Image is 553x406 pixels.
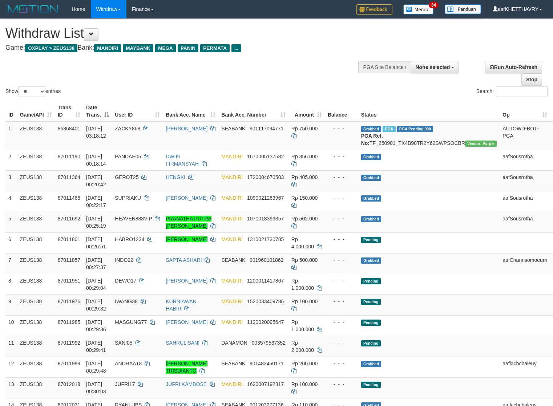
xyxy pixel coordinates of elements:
span: SUPRIAKU [115,195,141,201]
span: None selected [416,64,450,70]
span: Rp 405.000 [291,174,318,180]
span: HEAVEN888VIP [115,216,152,222]
td: 10 [5,315,17,336]
span: Copy 1520033409786 to clipboard [247,299,284,304]
div: - - - [328,153,355,160]
td: aafChannsomoeurn [500,253,550,274]
span: Rp 502.000 [291,216,318,222]
span: ANDRAA18 [115,361,142,366]
div: - - - [328,125,355,132]
td: 13 [5,377,17,398]
td: ZEUS138 [17,170,55,191]
div: - - - [328,318,355,326]
td: AUTOWD-BOT-PGA [500,122,550,150]
span: Pending [361,237,381,243]
a: [PERSON_NAME] TRISDIANTO [166,361,207,374]
span: [DATE] 00:29:04 [86,278,106,291]
td: 5 [5,212,17,232]
th: Op: activate to sort column ascending [500,101,550,122]
span: Grabbed [361,126,382,132]
span: 87011985 [58,319,80,325]
a: KURNIAWAN HABIR [166,299,197,312]
span: MANDIRI [221,278,243,284]
span: DANAMON [221,340,247,346]
span: Grabbed [361,257,382,264]
span: 34 [429,2,439,8]
td: aafSousrotha [500,212,550,232]
span: Rp 500.000 [291,257,318,263]
span: Grabbed [361,361,382,367]
a: SAPTA ASHARI [166,257,202,263]
span: 87011951 [58,278,80,284]
span: Copy 1090021263967 to clipboard [247,195,284,201]
span: 87011468 [58,195,80,201]
td: ZEUS138 [17,212,55,232]
span: Copy 901960101862 to clipboard [250,257,283,263]
span: OXPLAY > ZEUS138 [25,44,77,52]
span: Copy 1120020095647 to clipboard [247,319,284,325]
th: Bank Acc. Name: activate to sort column ascending [163,101,218,122]
span: 87011976 [58,299,80,304]
span: Copy 1310021730785 to clipboard [247,236,284,242]
label: Show entries [5,86,61,97]
a: DWIKI FIRMANSYAH [166,154,199,167]
span: SEABANK [221,257,245,263]
span: Copy 003579537352 to clipboard [251,340,285,346]
span: [DATE] 00:25:19 [86,216,106,229]
span: Rp 200.000 [291,361,318,366]
span: [DATE] 00:26:51 [86,236,106,249]
div: - - - [328,339,355,346]
span: Pending [361,382,381,388]
span: Rp 356.000 [291,154,318,159]
span: Vendor URL: https://trx4.1velocity.biz [465,141,497,147]
span: [DATE] 00:27:37 [86,257,106,270]
div: - - - [328,215,355,222]
a: JUFRI KAMBOSE [166,381,207,387]
td: ZEUS138 [17,253,55,274]
a: [PERSON_NAME] [166,278,207,284]
span: [DATE] 00:29:48 [86,361,106,374]
span: MANDIRI [94,44,121,52]
span: [DATE] 00:29:41 [86,340,106,353]
span: 87011692 [58,216,80,222]
span: MEGA [155,44,176,52]
h1: Withdraw List [5,26,362,41]
span: MANDIRI [221,299,243,304]
span: 87011801 [58,236,80,242]
img: panduan.png [445,4,481,14]
td: TF_250901_TX4B98TR2Y62SWPSOCBR [358,122,500,150]
td: aafSousrotha [500,191,550,212]
span: Copy 1070018393357 to clipboard [247,216,284,222]
a: [PERSON_NAME] [166,126,207,131]
span: GEROT25 [115,174,138,180]
span: 87011190 [58,154,80,159]
span: PANIN [178,44,198,52]
span: Pending [361,340,381,346]
a: [PERSON_NAME] [166,319,207,325]
td: ZEUS138 [17,315,55,336]
span: PANDAE05 [115,154,141,159]
span: 87012018 [58,381,80,387]
span: MAYBANK [123,44,153,52]
th: Trans ID: activate to sort column ascending [55,101,83,122]
span: 87011364 [58,174,80,180]
span: Copy 1670005137582 to clipboard [247,154,284,159]
span: Rp 100.000 [291,381,318,387]
span: Pending [361,278,381,284]
span: Copy 1720004670503 to clipboard [247,174,284,180]
span: Marked by aaftrukkakada [383,126,395,132]
span: [DATE] 00:29:32 [86,299,106,312]
img: Button%20Memo.svg [403,4,434,15]
span: [DATE] 00:20:42 [86,174,106,187]
span: IWANG38 [115,299,138,304]
span: Copy 1200011417867 to clipboard [247,278,284,284]
td: 11 [5,336,17,357]
span: SEABANK [221,126,245,131]
input: Search: [496,86,548,97]
span: MASGUNG77 [115,319,147,325]
td: ZEUS138 [17,232,55,253]
td: 8 [5,274,17,295]
td: ZEUS138 [17,295,55,315]
span: Copy 901483450171 to clipboard [250,361,283,366]
td: ZEUS138 [17,191,55,212]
